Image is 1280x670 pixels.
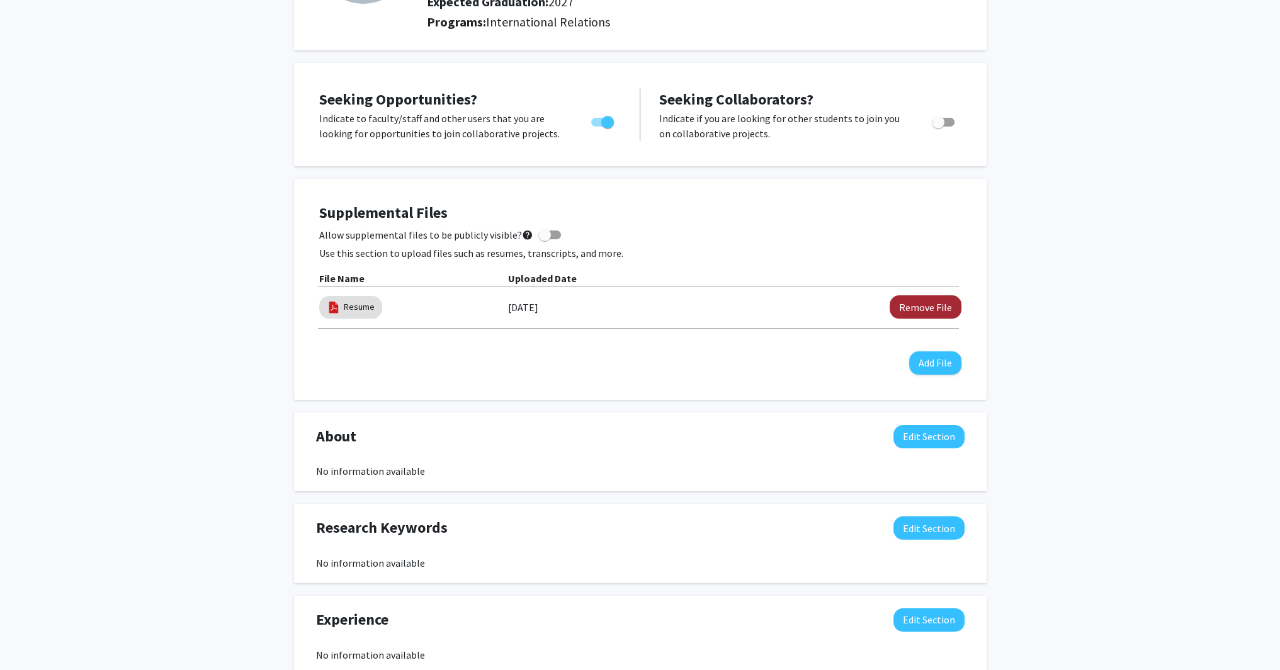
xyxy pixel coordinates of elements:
iframe: Chat [9,613,54,661]
span: Seeking Collaborators? [659,89,813,109]
button: Edit About [893,425,965,448]
a: Resume [344,300,375,314]
button: Remove Resume File [890,295,961,319]
p: Indicate if you are looking for other students to join you on collaborative projects. [659,111,908,141]
span: Research Keywords [316,516,448,539]
span: About [316,425,356,448]
h4: Supplemental Files [319,204,961,222]
span: Seeking Opportunities? [319,89,477,109]
label: [DATE] [508,297,538,318]
span: International Relations [486,14,610,30]
div: No information available [316,555,965,571]
mat-icon: help [522,227,533,242]
span: Experience [316,608,388,631]
button: Add File [909,351,961,375]
b: File Name [319,272,365,285]
h2: Programs: [427,14,964,30]
p: Indicate to faculty/staff and other users that you are looking for opportunities to join collabor... [319,111,567,141]
div: No information available [316,647,965,662]
button: Edit Experience [893,608,965,632]
div: No information available [316,463,965,479]
img: pdf_icon.png [327,300,341,314]
div: Toggle [927,111,961,130]
div: Toggle [586,111,621,130]
b: Uploaded Date [508,272,577,285]
button: Edit Research Keywords [893,516,965,540]
span: Allow supplemental files to be publicly visible? [319,227,533,242]
p: Use this section to upload files such as resumes, transcripts, and more. [319,246,961,261]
